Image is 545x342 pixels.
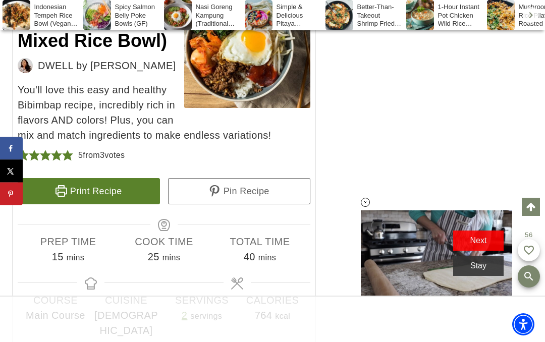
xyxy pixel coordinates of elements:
span: 40 [244,251,255,262]
span: Rate this recipe 2 out of 5 stars [29,148,40,163]
a: Scroll to top [522,198,540,216]
span: Rate this recipe 4 out of 5 stars [51,148,62,163]
iframe: Advertisement [366,50,518,177]
span: stay [470,261,486,270]
span: Total Time [212,234,308,249]
span: Calories [237,293,308,308]
span: Cook Time [116,234,212,249]
span: mins [162,253,180,262]
span: Cuisine [91,293,161,308]
a: Print Recipe [18,178,160,204]
span: mins [67,253,84,262]
span: Servings [167,293,237,308]
span: Course [20,293,91,308]
span: next [470,236,487,245]
span: 25 [148,251,159,262]
span: mins [258,253,276,262]
span: Rate this recipe 5 out of 5 stars [62,148,73,163]
span: Rate this recipe 1 out of 5 stars [18,148,29,163]
span: 15 [52,251,64,262]
div: from votes [78,148,125,163]
a: Pin Recipe [168,178,310,204]
span: 3 [100,151,104,159]
span: Prep Time [20,234,116,249]
span: 5 [78,151,83,159]
div: Accessibility Menu [512,313,534,335]
span: DWELL by [PERSON_NAME] [38,58,176,73]
span: Rate this recipe 3 out of 5 stars [40,148,51,163]
iframe: Advertisement [89,297,456,342]
span: You'll love this easy and healthy Bibimbap recipe, incredibly rich in flavors AND colors! Plus, y... [18,82,310,143]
